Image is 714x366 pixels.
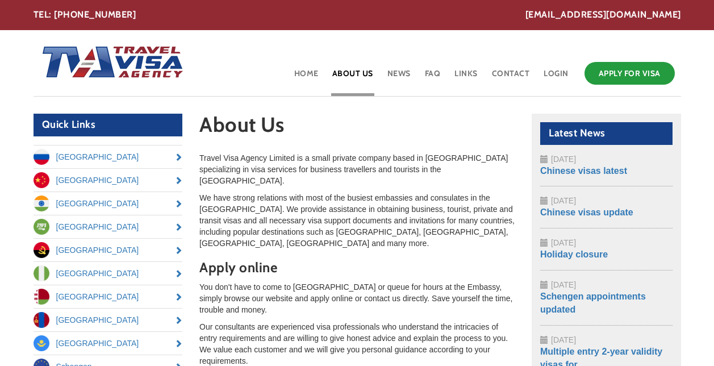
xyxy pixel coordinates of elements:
a: Contact [491,59,531,96]
h1: About Us [199,114,515,142]
a: [GEOGRAPHIC_DATA] [34,309,183,331]
a: Schengen appointments updated [540,292,646,314]
p: You don't have to come to [GEOGRAPHIC_DATA] or queue for hours at the Embassy, simply browse our ... [199,281,515,315]
div: TEL: [PHONE_NUMBER] [34,9,681,22]
a: Login [542,59,570,96]
a: Chinese visas update [540,207,633,217]
a: [GEOGRAPHIC_DATA] [34,192,183,215]
a: [EMAIL_ADDRESS][DOMAIN_NAME] [525,9,681,22]
span: [DATE] [551,196,576,205]
a: [GEOGRAPHIC_DATA] [34,145,183,168]
a: [GEOGRAPHIC_DATA] [34,169,183,192]
a: Home [293,59,320,96]
span: [DATE] [551,335,576,344]
a: [GEOGRAPHIC_DATA] [34,332,183,355]
a: News [386,59,412,96]
a: FAQ [424,59,442,96]
p: Travel Visa Agency Limited is a small private company based in [GEOGRAPHIC_DATA] specializing in ... [199,152,515,186]
a: Chinese visas latest [540,166,627,176]
img: Home [34,35,185,91]
a: [GEOGRAPHIC_DATA] [34,239,183,261]
p: We have strong relations with most of the busiest embassies and consulates in the [GEOGRAPHIC_DAT... [199,192,515,249]
a: [GEOGRAPHIC_DATA] [34,285,183,308]
h2: Latest News [540,122,673,145]
a: About Us [331,59,374,96]
span: [DATE] [551,280,576,289]
span: [DATE] [551,238,576,247]
a: [GEOGRAPHIC_DATA] [34,215,183,238]
a: Holiday closure [540,249,608,259]
h3: Apply online [199,260,515,275]
span: [DATE] [551,155,576,164]
a: Links [453,59,479,96]
a: [GEOGRAPHIC_DATA] [34,262,183,285]
a: Apply for Visa [584,62,675,85]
